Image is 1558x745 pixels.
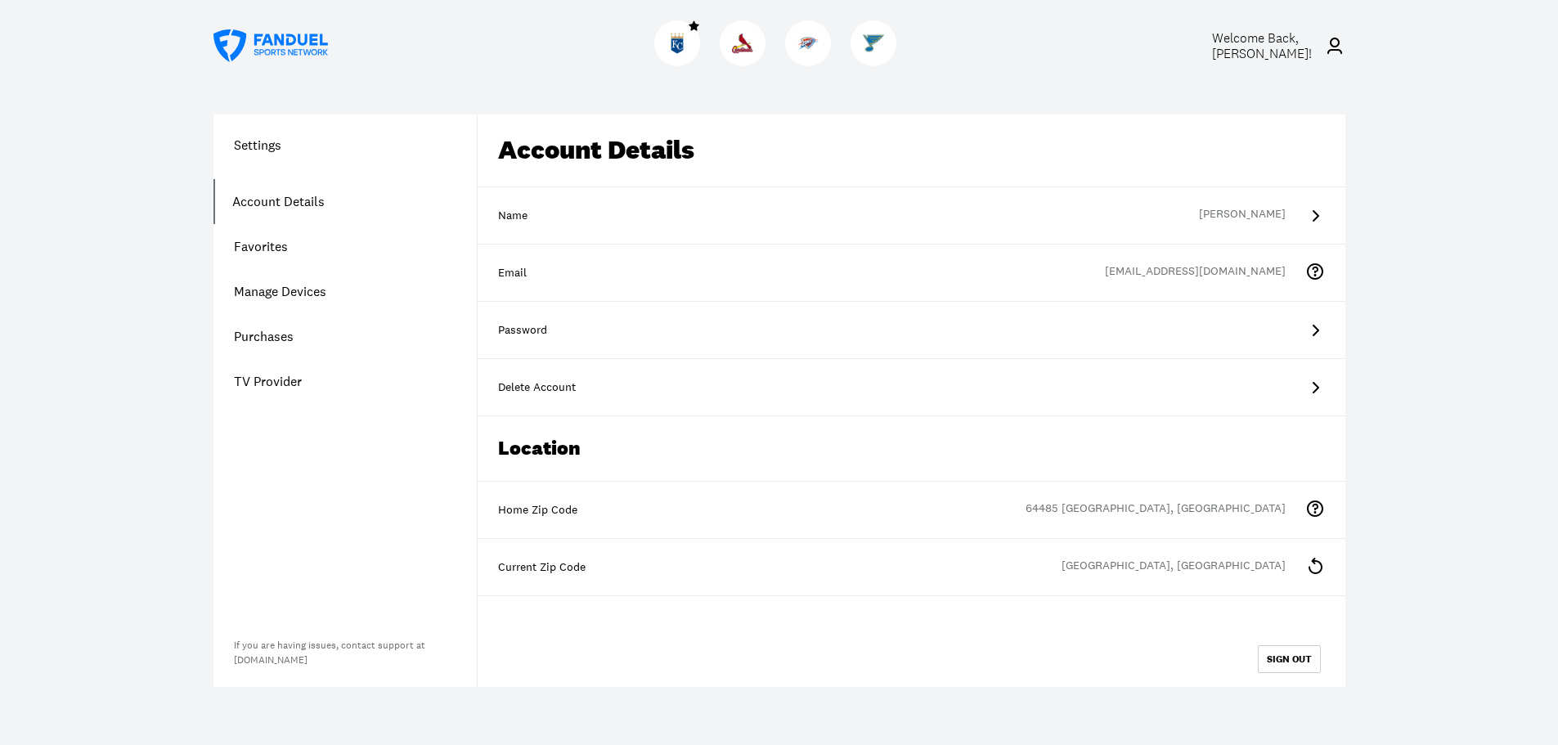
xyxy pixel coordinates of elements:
[1105,263,1305,283] div: [EMAIL_ADDRESS][DOMAIN_NAME]
[732,33,753,54] img: Cardinals
[498,379,1325,396] div: Delete Account
[1212,29,1312,62] span: Welcome Back, [PERSON_NAME] !
[785,53,837,70] a: ThunderThunder
[213,269,477,314] a: Manage Devices
[213,359,477,404] a: TV Provider
[1026,500,1305,520] div: 64485 [GEOGRAPHIC_DATA], [GEOGRAPHIC_DATA]
[478,416,1345,482] div: Location
[213,179,477,224] a: Account Details
[498,322,1325,339] div: Password
[498,208,1325,224] div: Name
[667,33,688,54] img: Royals
[1258,645,1321,673] button: SIGN OUT
[498,265,1325,281] div: Email
[213,314,477,359] a: Purchases
[1175,30,1345,61] a: Welcome Back,[PERSON_NAME]!
[654,53,707,70] a: RoyalsRoyals
[1199,206,1305,226] div: [PERSON_NAME]
[851,53,903,70] a: BluesBlues
[498,502,1325,518] div: Home Zip Code
[213,224,477,269] a: Favorites
[498,559,1325,576] div: Current Zip Code
[213,29,328,62] a: FanDuel Sports Network
[720,53,772,70] a: CardinalsCardinals
[863,33,884,54] img: Blues
[1062,558,1305,577] div: [GEOGRAPHIC_DATA], [GEOGRAPHIC_DATA]
[213,135,477,155] h1: Settings
[797,33,819,54] img: Thunder
[234,639,425,666] a: If you are having issues, contact support at[DOMAIN_NAME]
[478,114,1345,187] div: Account Details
